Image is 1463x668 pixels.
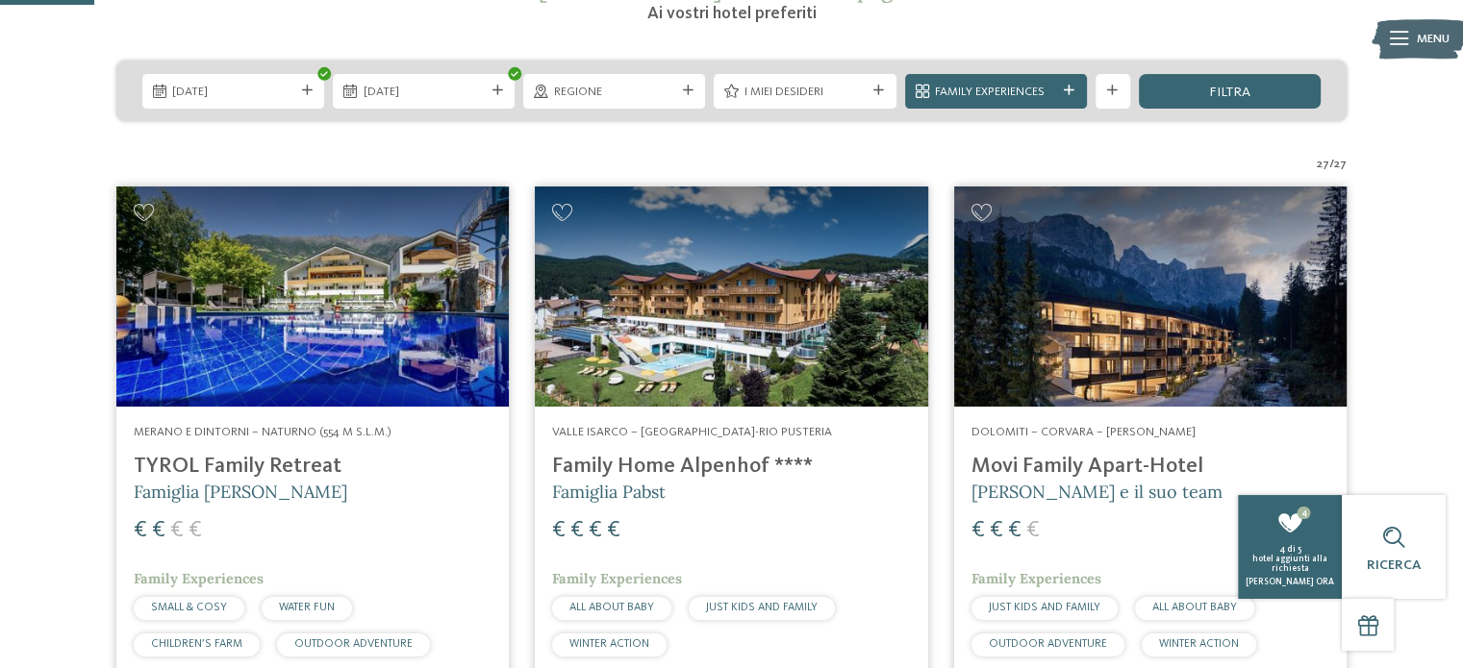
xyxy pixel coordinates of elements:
span: [DATE] [172,84,293,101]
span: I miei desideri [744,84,866,101]
span: 27 [1334,156,1347,173]
img: Family Home Alpenhof **** [535,186,927,408]
span: € [589,519,602,542]
span: Merano e dintorni – Naturno (554 m s.l.m.) [134,426,391,438]
span: Family Experiences [134,570,264,587]
span: Dolomiti – Corvara – [PERSON_NAME] [971,426,1196,438]
span: OUTDOOR ADVENTURE [989,638,1107,650]
img: Cercate un hotel per famiglie? Qui troverete solo i migliori! [954,186,1347,408]
span: 4 [1298,507,1311,520]
span: € [152,519,165,542]
span: SMALL & COSY [151,602,227,613]
span: Family Experiences [935,84,1056,101]
span: € [134,519,147,542]
span: ALL ABOUT BABY [569,602,654,613]
span: 5 [1297,545,1300,554]
span: Family Experiences [971,570,1101,587]
span: [PERSON_NAME] e il suo team [971,481,1223,503]
span: JUST KIDS AND FAMILY [989,602,1100,613]
span: € [971,519,985,542]
span: € [1008,519,1022,542]
span: € [570,519,584,542]
span: [PERSON_NAME] ora [1246,578,1334,586]
span: Famiglia Pabst [552,481,666,503]
span: Family Experiences [552,570,682,587]
span: € [607,519,620,542]
span: ALL ABOUT BABY [1152,602,1237,613]
span: Regione [554,84,675,101]
span: € [189,519,202,542]
span: € [990,519,1003,542]
span: 4 [1278,545,1284,554]
span: WINTER ACTION [569,638,649,650]
img: Familien Wellness Residence Tyrol **** [116,186,509,408]
span: € [170,519,184,542]
a: 4 4 di 5 hotel aggiunti alla richiesta [PERSON_NAME] ora [1238,495,1342,599]
span: filtra [1209,86,1250,99]
h4: TYROL Family Retreat [134,454,492,480]
span: € [1026,519,1040,542]
span: Ai vostri hotel preferiti [646,5,816,22]
span: OUTDOOR ADVENTURE [294,638,413,650]
span: CHILDREN’S FARM [151,638,242,650]
span: JUST KIDS AND FAMILY [706,602,818,613]
h4: Movi Family Apart-Hotel [971,454,1329,480]
h4: Family Home Alpenhof **** [552,454,910,480]
span: Famiglia [PERSON_NAME] [134,481,347,503]
span: WATER FUN [279,602,335,613]
span: / [1329,156,1334,173]
span: € [552,519,566,542]
span: Valle Isarco – [GEOGRAPHIC_DATA]-Rio Pusteria [552,426,832,438]
span: Ricerca [1367,558,1421,572]
span: 27 [1317,156,1329,173]
span: hotel aggiunti alla richiesta [1252,555,1327,573]
span: di [1286,545,1295,554]
span: WINTER ACTION [1159,638,1239,650]
span: [DATE] [364,84,485,101]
